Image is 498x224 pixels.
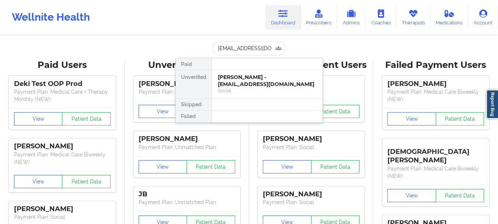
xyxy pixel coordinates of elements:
[176,70,212,99] div: Unverified
[14,205,111,213] div: [PERSON_NAME]
[14,142,111,151] div: [PERSON_NAME]
[263,190,359,199] div: [PERSON_NAME]
[486,90,498,119] a: Report Bug
[436,189,484,202] button: Patient Data
[139,88,235,96] p: Payment Plan : Unmatched Plan
[311,105,360,118] button: Patient Data
[311,160,360,173] button: Patient Data
[139,160,187,173] button: View
[301,5,337,30] a: Prescribers
[14,175,63,188] button: View
[387,88,484,103] p: Payment Plan : Medical Care Biweekly (NEW)
[396,5,431,30] a: Therapists
[468,5,498,30] a: Account
[176,99,212,111] div: Skipped
[263,144,359,151] p: Payment Plan : Social
[139,144,235,151] p: Payment Plan : Unmatched Plan
[5,59,119,71] div: Paid Users
[263,199,359,206] p: Payment Plan : Social
[14,88,111,103] p: Payment Plan : Medical Care + Therapy Monthly (NEW)
[387,165,484,180] p: Payment Plan : Medical Care Biweekly (NEW)
[387,80,484,88] div: [PERSON_NAME]
[62,175,111,188] button: Patient Data
[263,135,359,143] div: [PERSON_NAME]
[176,58,212,70] div: Paid
[139,80,235,88] div: [PERSON_NAME]
[337,5,366,30] a: Admins
[14,80,111,88] div: Deki Test OOP Prod
[431,5,469,30] a: Medications
[139,199,235,206] p: Payment Plan : Unmatched Plan
[187,160,235,173] button: Patient Data
[387,112,436,125] button: View
[387,189,436,202] button: View
[14,112,63,125] button: View
[387,142,484,165] div: [DEMOGRAPHIC_DATA][PERSON_NAME]
[379,59,493,71] div: Failed Payment Users
[139,190,235,199] div: JB
[14,213,111,221] p: Payment Plan : Social
[436,112,484,125] button: Patient Data
[130,59,244,71] div: Unverified Users
[218,74,317,87] div: [PERSON_NAME] - [EMAIL_ADDRESS][DOMAIN_NAME]
[263,160,311,173] button: View
[218,87,317,94] div: Social
[176,111,212,123] div: Failed
[62,112,111,125] button: Patient Data
[139,105,187,118] button: View
[265,5,301,30] a: Dashboard
[139,135,235,143] div: [PERSON_NAME]
[366,5,396,30] a: Coaches
[14,151,111,166] p: Payment Plan : Medical Care Biweekly (NEW)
